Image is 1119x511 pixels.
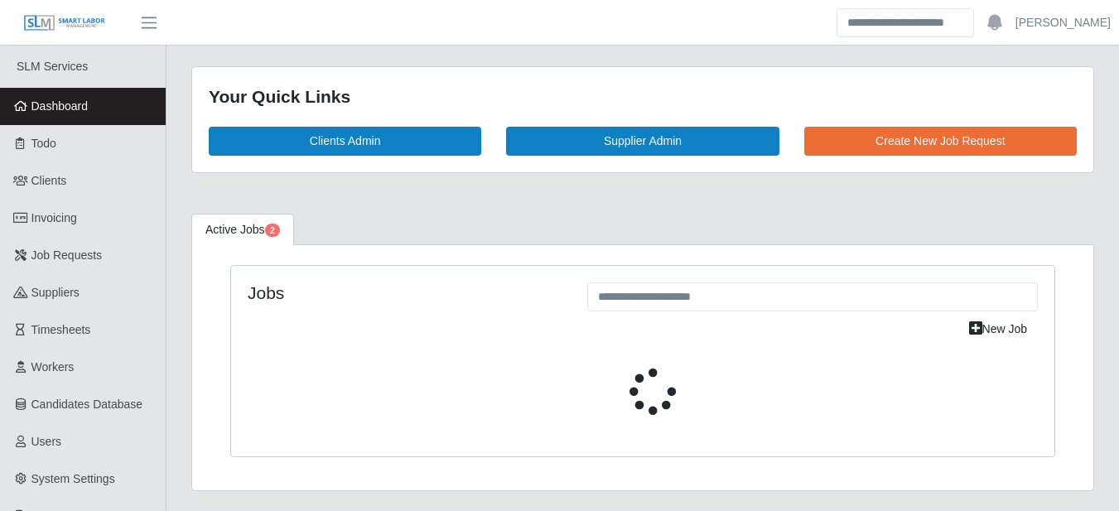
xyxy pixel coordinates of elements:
span: Pending Jobs [265,224,280,237]
span: Todo [31,137,56,150]
a: Active Jobs [191,214,294,246]
span: Workers [31,360,75,374]
a: New Job [958,315,1038,344]
span: Invoicing [31,211,77,224]
span: Candidates Database [31,398,143,411]
img: SLM Logo [23,14,106,32]
span: Dashboard [31,99,89,113]
span: SLM Services [17,60,88,73]
a: Supplier Admin [506,127,779,156]
span: Timesheets [31,323,91,336]
a: Clients Admin [209,127,481,156]
div: Your Quick Links [209,84,1077,110]
a: Create New Job Request [804,127,1077,156]
span: System Settings [31,472,115,485]
input: Search [837,8,974,37]
span: Suppliers [31,286,80,299]
span: Clients [31,174,67,187]
span: Job Requests [31,248,103,262]
span: Users [31,435,62,448]
h4: Jobs [248,282,562,303]
a: [PERSON_NAME] [1015,14,1111,31]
